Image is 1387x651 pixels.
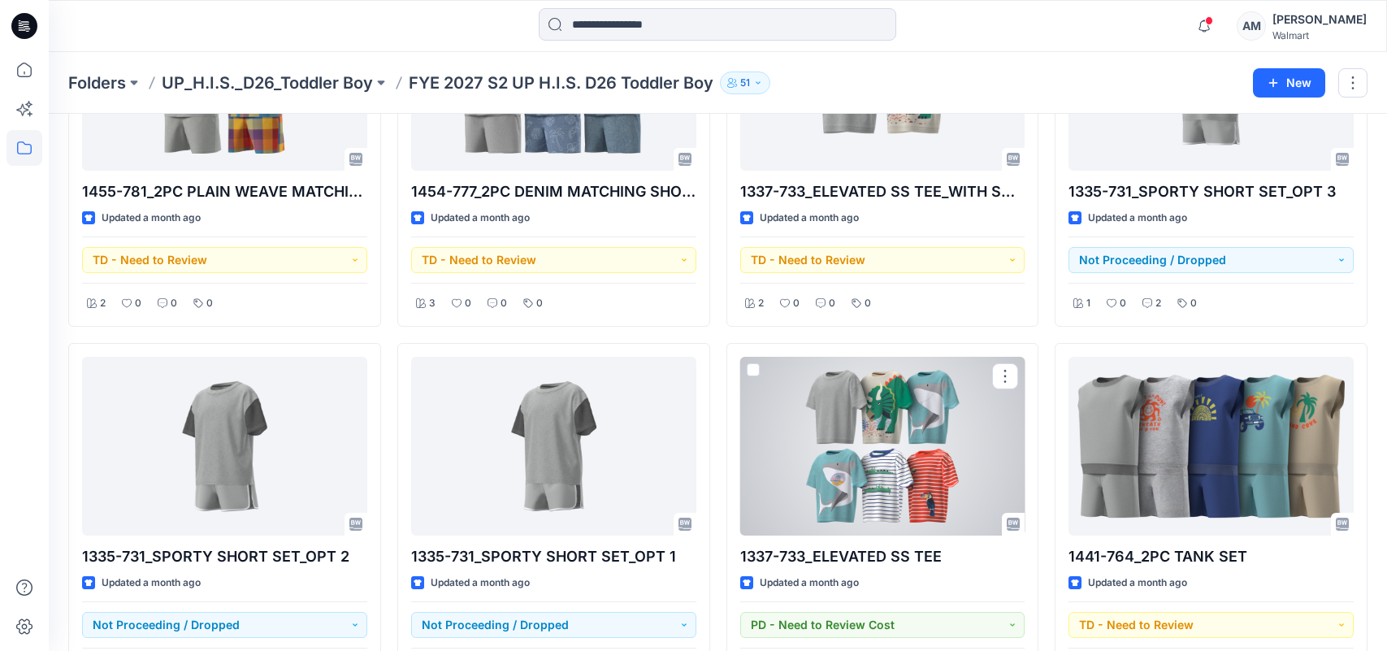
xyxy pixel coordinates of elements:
[82,180,367,203] p: 1455-781_2PC PLAIN WEAVE MATCHING SHORT SET
[102,575,201,592] p: Updated a month ago
[431,210,530,227] p: Updated a month ago
[1088,575,1187,592] p: Updated a month ago
[1272,10,1367,29] div: [PERSON_NAME]
[758,295,764,312] p: 2
[829,295,835,312] p: 0
[411,180,696,203] p: 1454-777_2PC DENIM MATCHING SHORT SET
[429,295,436,312] p: 3
[740,180,1025,203] p: 1337-733_ELEVATED SS TEE_WITH SCALES
[431,575,530,592] p: Updated a month ago
[1068,357,1354,536] a: 1441-764_2PC TANK SET
[1068,180,1354,203] p: 1335-731_SPORTY SHORT SET_OPT 3
[1237,11,1266,41] div: AM
[1190,295,1197,312] p: 0
[1086,295,1090,312] p: 1
[102,210,201,227] p: Updated a month ago
[162,72,373,94] a: UP_H.I.S._D26_Toddler Boy
[536,295,543,312] p: 0
[793,295,800,312] p: 0
[1088,210,1187,227] p: Updated a month ago
[760,210,859,227] p: Updated a month ago
[411,357,696,536] a: 1335-731_SPORTY SHORT SET_OPT 1
[740,545,1025,568] p: 1337-733_ELEVATED SS TEE
[760,575,859,592] p: Updated a month ago
[82,357,367,536] a: 1335-731_SPORTY SHORT SET_OPT 2
[740,357,1025,536] a: 1337-733_ELEVATED SS TEE
[1272,29,1367,41] div: Walmart
[865,295,871,312] p: 0
[465,295,471,312] p: 0
[82,545,367,568] p: 1335-731_SPORTY SHORT SET_OPT 2
[135,295,141,312] p: 0
[501,295,507,312] p: 0
[740,74,750,92] p: 51
[720,72,770,94] button: 51
[100,295,106,312] p: 2
[411,545,696,568] p: 1335-731_SPORTY SHORT SET_OPT 1
[1120,295,1126,312] p: 0
[409,72,713,94] p: FYE 2027 S2 UP H.I.S. D26 Toddler Boy
[1155,295,1161,312] p: 2
[1068,545,1354,568] p: 1441-764_2PC TANK SET
[1253,68,1325,98] button: New
[206,295,213,312] p: 0
[171,295,177,312] p: 0
[68,72,126,94] a: Folders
